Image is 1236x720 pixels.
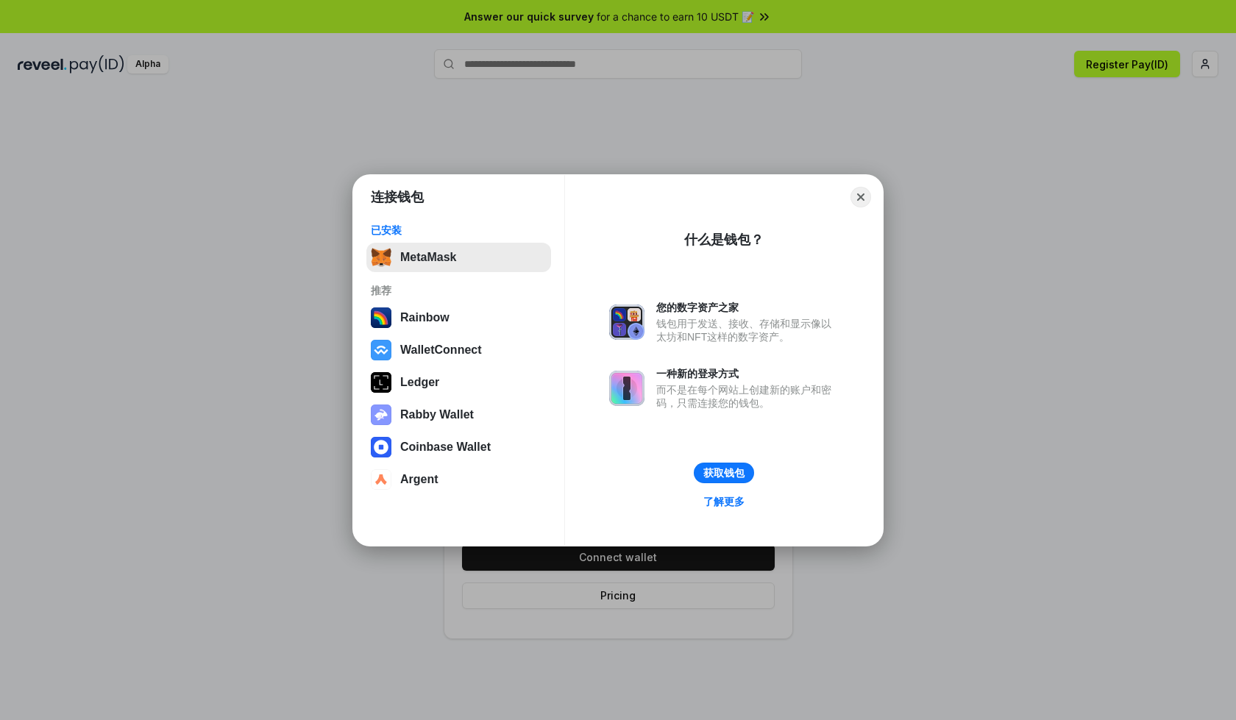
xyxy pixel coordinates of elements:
[366,400,551,429] button: Rabby Wallet
[366,432,551,462] button: Coinbase Wallet
[371,307,391,328] img: svg+xml,%3Csvg%20width%3D%22120%22%20height%3D%22120%22%20viewBox%3D%220%200%20120%20120%22%20fil...
[371,404,391,425] img: svg+xml,%3Csvg%20xmlns%3D%22http%3A%2F%2Fwww.w3.org%2F2000%2Fsvg%22%20fill%3D%22none%22%20viewBox...
[400,343,482,357] div: WalletConnect
[703,495,745,508] div: 了解更多
[366,368,551,397] button: Ledger
[371,340,391,360] img: svg+xml,%3Csvg%20width%3D%2228%22%20height%3D%2228%22%20viewBox%3D%220%200%2028%2028%22%20fill%3D...
[371,372,391,393] img: svg+xml,%3Csvg%20xmlns%3D%22http%3A%2F%2Fwww.w3.org%2F2000%2Fsvg%22%20width%3D%2228%22%20height%3...
[656,383,839,410] div: 而不是在每个网站上创建新的账户和密码，只需连接您的钱包。
[609,371,644,406] img: svg+xml,%3Csvg%20xmlns%3D%22http%3A%2F%2Fwww.w3.org%2F2000%2Fsvg%22%20fill%3D%22none%22%20viewBox...
[400,251,456,264] div: MetaMask
[366,243,551,272] button: MetaMask
[371,437,391,457] img: svg+xml,%3Csvg%20width%3D%2228%22%20height%3D%2228%22%20viewBox%3D%220%200%2028%2028%22%20fill%3D...
[366,465,551,494] button: Argent
[684,231,764,249] div: 什么是钱包？
[366,303,551,332] button: Rainbow
[656,317,839,343] div: 钱包用于发送、接收、存储和显示像以太坊和NFT这样的数字资产。
[371,224,547,237] div: 已安装
[695,492,753,511] a: 了解更多
[400,408,474,421] div: Rabby Wallet
[371,284,547,297] div: 推荐
[400,376,439,389] div: Ledger
[656,367,839,380] div: 一种新的登录方式
[400,441,491,454] div: Coinbase Wallet
[694,463,754,483] button: 获取钱包
[400,473,438,486] div: Argent
[656,301,839,314] div: 您的数字资产之家
[371,188,424,206] h1: 连接钱包
[366,335,551,365] button: WalletConnect
[400,311,450,324] div: Rainbow
[609,304,644,340] img: svg+xml,%3Csvg%20xmlns%3D%22http%3A%2F%2Fwww.w3.org%2F2000%2Fsvg%22%20fill%3D%22none%22%20viewBox...
[850,187,871,207] button: Close
[371,247,391,268] img: svg+xml,%3Csvg%20fill%3D%22none%22%20height%3D%2233%22%20viewBox%3D%220%200%2035%2033%22%20width%...
[703,466,745,480] div: 获取钱包
[371,469,391,490] img: svg+xml,%3Csvg%20width%3D%2228%22%20height%3D%2228%22%20viewBox%3D%220%200%2028%2028%22%20fill%3D...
